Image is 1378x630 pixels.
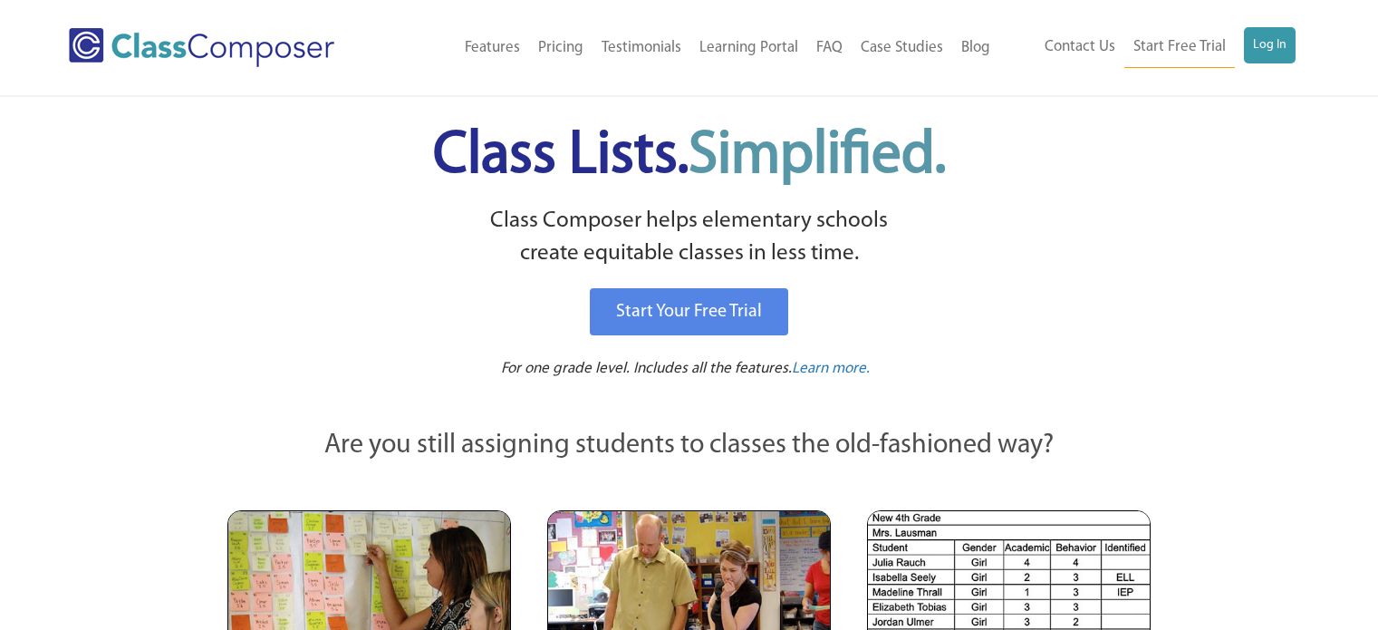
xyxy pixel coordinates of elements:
span: Simplified. [689,127,946,186]
a: Learning Portal [690,28,807,68]
a: Features [456,28,529,68]
a: Start Your Free Trial [590,288,788,335]
nav: Header Menu [392,28,998,68]
a: Blog [952,28,999,68]
a: Pricing [529,28,593,68]
a: Start Free Trial [1124,27,1235,68]
span: Learn more. [792,361,870,376]
a: FAQ [807,28,852,68]
p: Class Composer helps elementary schools create equitable classes in less time. [225,205,1154,271]
img: Class Composer [69,28,334,67]
a: Testimonials [593,28,690,68]
a: Learn more. [792,358,870,381]
a: Case Studies [852,28,952,68]
span: Start Your Free Trial [616,303,762,321]
span: For one grade level. Includes all the features. [501,361,792,376]
p: Are you still assigning students to classes the old-fashioned way? [227,426,1152,466]
a: Log In [1244,27,1296,63]
nav: Header Menu [999,27,1296,68]
span: Class Lists. [433,127,946,186]
a: Contact Us [1036,27,1124,67]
